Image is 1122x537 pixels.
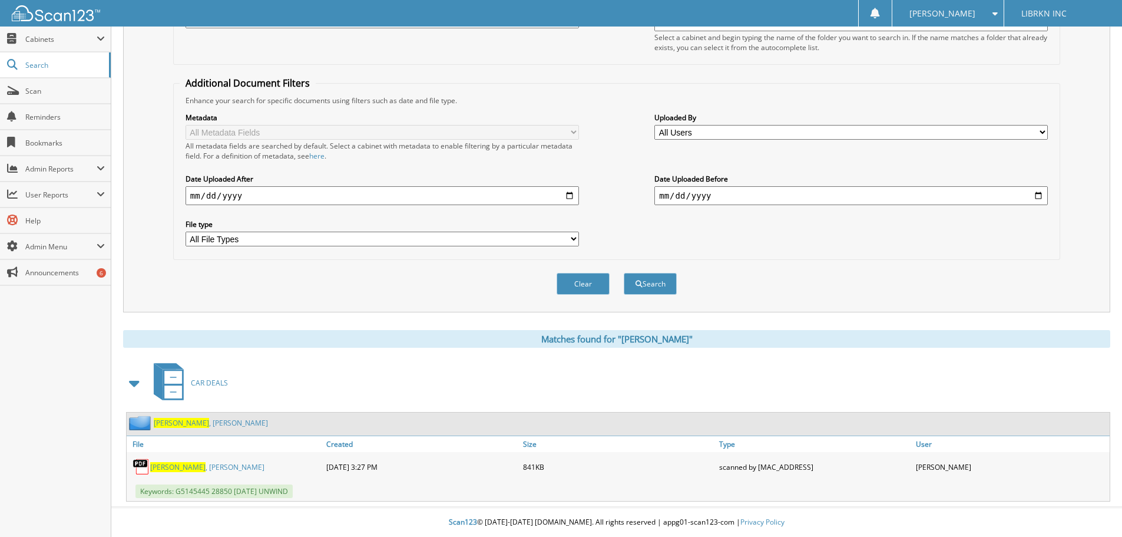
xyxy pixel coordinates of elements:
[25,268,105,278] span: Announcements
[180,95,1054,106] div: Enhance your search for specific documents using filters such as date and file type.
[909,10,975,17] span: [PERSON_NAME]
[135,485,293,498] span: Keywords: G5145445 28850 [DATE] UNWIND
[191,378,228,388] span: CAR DEALS
[25,86,105,96] span: Scan
[913,436,1110,452] a: User
[25,60,103,70] span: Search
[520,455,717,479] div: 841KB
[111,508,1122,537] div: © [DATE]-[DATE] [DOMAIN_NAME]. All rights reserved | appg01-scan123-com |
[154,418,268,428] a: [PERSON_NAME], [PERSON_NAME]
[654,113,1048,123] label: Uploaded By
[25,112,105,122] span: Reminders
[186,113,579,123] label: Metadata
[12,5,100,21] img: scan123-logo-white.svg
[654,32,1048,52] div: Select a cabinet and begin typing the name of the folder you want to search in. If the name match...
[25,242,97,252] span: Admin Menu
[25,138,105,148] span: Bookmarks
[449,517,477,527] span: Scan123
[557,273,610,295] button: Clear
[25,164,97,174] span: Admin Reports
[97,268,106,278] div: 6
[25,34,97,44] span: Cabinets
[129,416,154,430] img: folder2.png
[150,462,264,472] a: [PERSON_NAME], [PERSON_NAME]
[716,455,913,479] div: scanned by [MAC_ADDRESS]
[913,455,1110,479] div: [PERSON_NAME]
[25,216,105,226] span: Help
[323,455,520,479] div: [DATE] 3:27 PM
[186,141,579,161] div: All metadata fields are searched by default. Select a cabinet with metadata to enable filtering b...
[309,151,325,161] a: here
[186,174,579,184] label: Date Uploaded After
[323,436,520,452] a: Created
[624,273,677,295] button: Search
[654,186,1048,205] input: end
[150,462,206,472] span: [PERSON_NAME]
[180,77,316,90] legend: Additional Document Filters
[654,174,1048,184] label: Date Uploaded Before
[716,436,913,452] a: Type
[123,330,1110,348] div: Matches found for "[PERSON_NAME]"
[154,418,209,428] span: [PERSON_NAME]
[147,360,228,406] a: CAR DEALS
[25,190,97,200] span: User Reports
[127,436,323,452] a: File
[133,458,150,476] img: PDF.png
[1021,10,1067,17] span: LIBRKN INC
[520,436,717,452] a: Size
[740,517,785,527] a: Privacy Policy
[186,186,579,205] input: start
[186,219,579,229] label: File type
